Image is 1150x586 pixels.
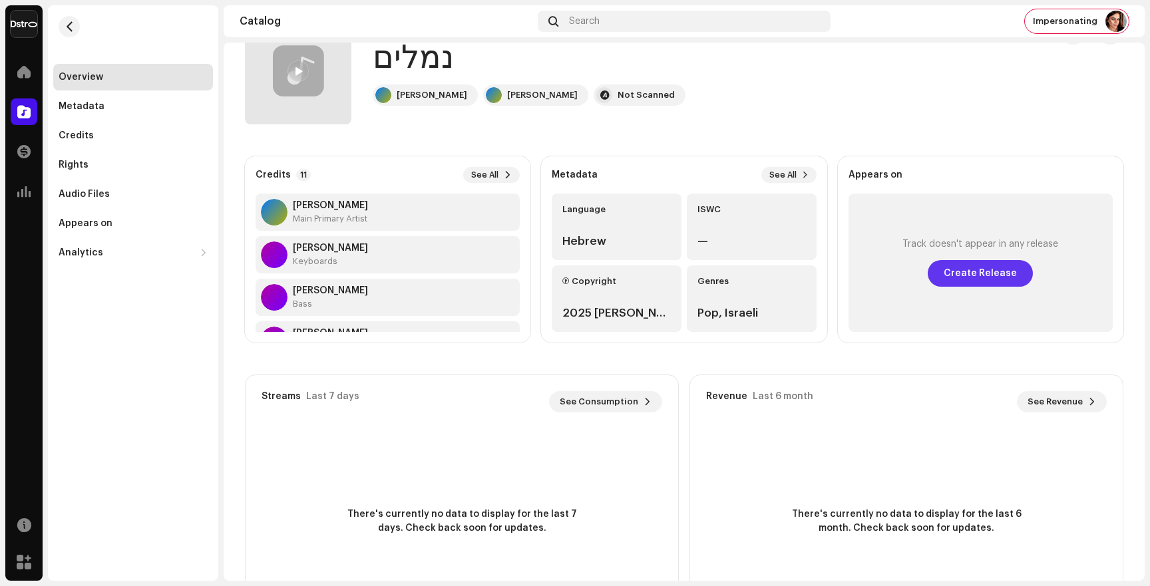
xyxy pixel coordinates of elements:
img: a754eb8e-f922-4056-8001-d1d15cdf72ef [11,11,37,37]
re-m-nav-item: Rights [53,152,213,178]
span: See Consumption [560,388,638,415]
re-m-nav-item: Metadata [53,93,213,120]
div: Revenue [706,391,747,402]
div: Credits [59,130,94,141]
img: 35cdb1f0-f48d-478a-b464-98bb00bdf484 [1105,11,1127,32]
button: Create Release [928,260,1033,287]
div: Ⓟ Copyright [562,276,671,287]
div: [PERSON_NAME] [507,90,578,100]
span: Impersonating [1033,16,1097,27]
div: Catalog [240,16,532,27]
span: See All [471,170,498,180]
div: Bass [293,299,368,309]
div: Last 6 month [753,391,813,402]
div: Streams [262,391,301,402]
strong: Ioni Feld [293,328,368,339]
strong: Metadata [552,170,598,180]
div: Language [562,204,671,215]
div: Keyboards [293,256,368,267]
span: There's currently no data to display for the last 7 days. Check back soon for updates. [342,508,582,535]
span: See Revenue [1028,388,1083,415]
strong: Credits [256,170,291,180]
div: Genres [697,276,806,287]
div: Rights [59,160,89,170]
div: 2025 [PERSON_NAME] [562,305,671,321]
div: Track doesn't appear in any release [902,239,1058,249]
span: Create Release [944,260,1017,287]
div: Not Scanned [618,90,675,100]
span: See All [769,170,797,180]
strong: Gali Sadeh [293,200,368,211]
div: Appears on [59,218,112,229]
re-m-nav-item: Appears on [53,210,213,237]
button: See All [463,167,520,183]
p-badge: 11 [296,169,311,181]
div: Overview [59,72,103,82]
div: Analytics [59,247,103,258]
span: There's currently no data to display for the last 6 month. Check back soon for updates. [787,508,1026,535]
re-m-nav-item: Credits [53,122,213,149]
button: See All [761,167,817,183]
re-m-nav-item: Audio Files [53,181,213,208]
div: [PERSON_NAME] [397,90,467,100]
h1: נמלים [373,37,454,79]
div: Audio Files [59,189,110,200]
button: See Revenue [1017,391,1107,412]
strong: Ioni Feld [293,243,368,253]
div: Main Primary Artist [293,214,368,224]
strong: Appears on [849,170,902,180]
div: ISWC [697,204,806,215]
div: Pop, Israeli [697,305,806,321]
div: Hebrew [562,233,671,249]
strong: Ioni Feld [293,285,368,296]
div: — [697,233,806,249]
re-m-nav-item: Overview [53,64,213,90]
div: Metadata [59,101,104,112]
span: Search [569,16,600,27]
div: Last 7 days [306,391,359,402]
button: See Consumption [549,391,662,412]
re-m-nav-dropdown: Analytics [53,239,213,266]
